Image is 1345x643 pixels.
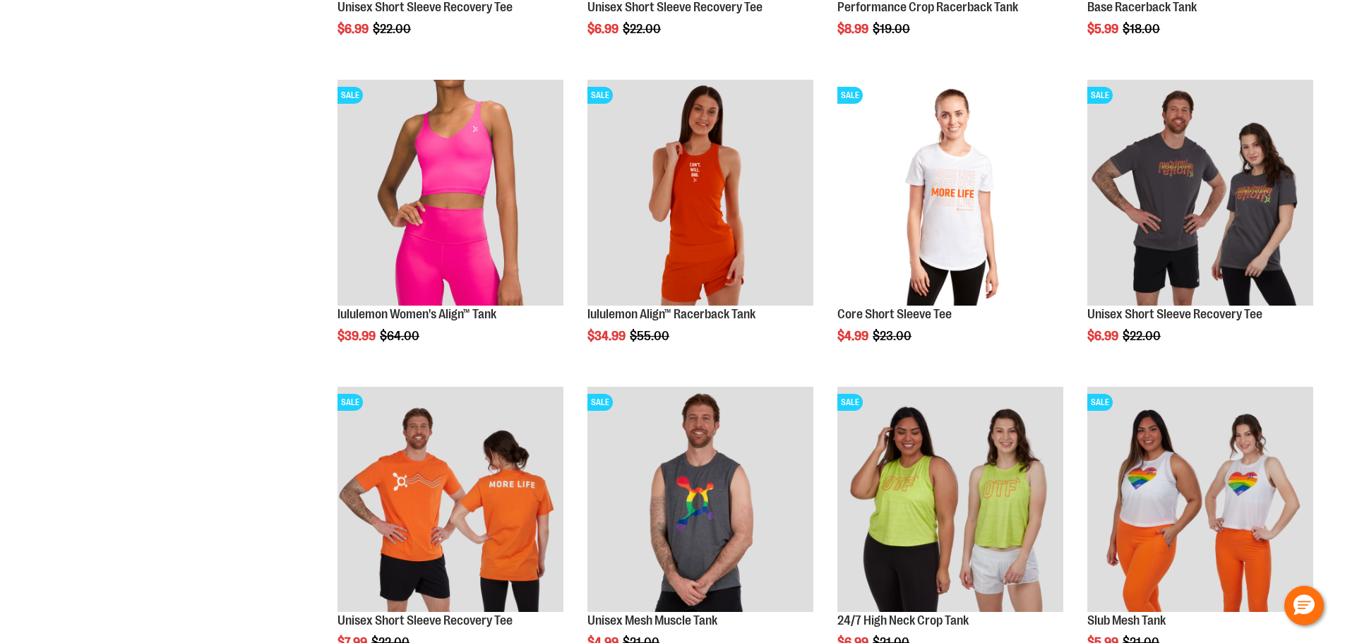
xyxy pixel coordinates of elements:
a: Product image for lululemon Align™ Racerback TankSALE [587,80,813,308]
a: Product image for Core Short Sleeve TeeSALE [837,80,1063,308]
a: lululemon Align™ Racerback Tank [587,307,755,321]
a: Unisex Short Sleeve Recovery Tee [1087,307,1262,321]
span: $8.99 [837,22,871,36]
img: Product image for Slub Mesh Tank [1087,387,1313,613]
a: lululemon Women's Align™ Tank [337,307,496,321]
a: Unisex Short Sleeve Recovery Tee [337,613,513,627]
button: Hello, have a question? Let’s chat. [1284,586,1324,625]
img: Product image for lululemon Align™ Racerback Tank [587,80,813,306]
span: SALE [337,87,363,104]
span: $6.99 [587,22,621,36]
a: Unisex Mesh Muscle Tank [587,613,717,627]
span: SALE [837,394,863,411]
a: Product image for Unisex Short Sleeve Recovery TeeSALE [1087,80,1313,308]
span: $18.00 [1123,22,1162,36]
a: Product image for lululemon Womens Align TankSALE [337,80,563,308]
span: SALE [1087,87,1113,104]
span: $4.99 [837,329,871,343]
span: SALE [1087,394,1113,411]
span: $22.00 [373,22,413,36]
a: Product image for Unisex Short Sleeve Recovery TeeSALE [337,387,563,615]
div: product [830,73,1070,379]
span: SALE [837,87,863,104]
span: $6.99 [337,22,371,36]
span: $55.00 [630,329,671,343]
img: Product image for Unisex Short Sleeve Recovery Tee [1087,80,1313,306]
span: $5.99 [1087,22,1120,36]
span: $22.00 [1123,329,1163,343]
span: $22.00 [623,22,663,36]
a: Product image for 24/7 High Neck Crop TankSALE [837,387,1063,615]
span: SALE [587,87,613,104]
span: $6.99 [1087,329,1120,343]
a: 24/7 High Neck Crop Tank [837,613,969,627]
div: product [330,73,570,379]
span: $34.99 [587,329,628,343]
img: Product image for Core Short Sleeve Tee [837,80,1063,306]
div: product [580,73,820,379]
img: Product image for 24/7 High Neck Crop Tank [837,387,1063,613]
a: Product image for Unisex Mesh Muscle TankSALE [587,387,813,615]
div: product [1080,73,1320,379]
a: Slub Mesh Tank [1087,613,1166,627]
a: Core Short Sleeve Tee [837,307,952,321]
span: $19.00 [873,22,912,36]
img: Product image for Unisex Short Sleeve Recovery Tee [337,387,563,613]
img: Product image for Unisex Mesh Muscle Tank [587,387,813,613]
span: SALE [587,394,613,411]
span: $39.99 [337,329,378,343]
span: $23.00 [873,329,914,343]
span: SALE [337,394,363,411]
a: Product image for Slub Mesh TankSALE [1087,387,1313,615]
img: Product image for lululemon Womens Align Tank [337,80,563,306]
span: $64.00 [380,329,422,343]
